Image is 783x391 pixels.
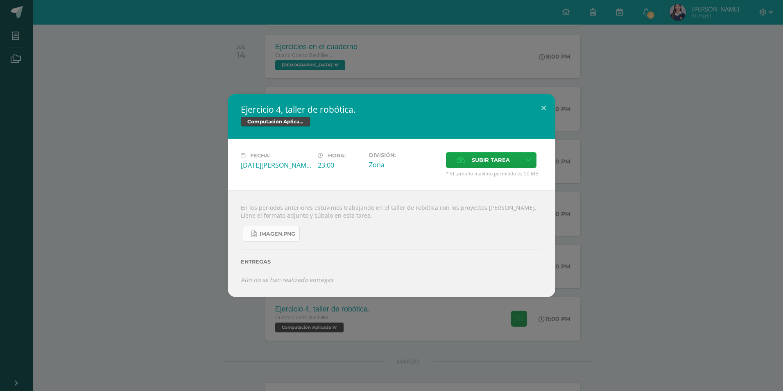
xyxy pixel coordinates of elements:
label: División: [369,152,439,158]
div: [DATE][PERSON_NAME] [241,161,311,170]
span: Hora: [328,152,346,159]
a: imagen.png [243,226,300,242]
span: imagen.png [260,231,295,237]
span: Computación Aplicada [241,117,310,127]
div: En los periodos anteriores estuvimos trabajando en el taller de robótica con los proyectos [PERSO... [228,190,555,297]
i: Aún no se han realizado entregas [241,276,333,284]
div: Zona [369,160,439,169]
button: Close (Esc) [532,94,555,122]
span: Subir tarea [472,152,510,168]
div: 23:00 [318,161,362,170]
label: Entregas [241,259,542,265]
h2: Ejercicio 4, taller de robótica. [241,104,542,115]
span: Fecha: [250,152,270,159]
span: * El tamaño máximo permitido es 50 MB [446,170,542,177]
